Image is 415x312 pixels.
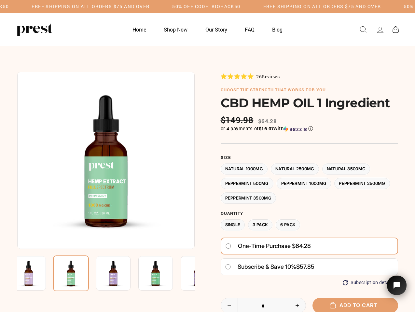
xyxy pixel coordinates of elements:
img: CBD HEMP OIL 1 Ingredient [138,256,173,291]
a: Home [124,23,154,36]
label: Natural 2500MG [271,163,319,175]
h5: 50% OFF CODE: BIOHACK50 [172,4,240,9]
span: Subscription details [351,280,394,285]
label: Quantity [221,211,398,216]
img: CBD HEMP OIL 1 Ingredient [53,255,89,291]
img: CBD HEMP OIL 1 Ingredient [17,72,195,249]
h5: Free Shipping on all orders $75 and over [32,4,149,9]
span: $16.07 [259,125,274,132]
h5: Free Shipping on all orders $75 and over [263,4,381,9]
span: Reviews [262,73,280,80]
span: $64.28 [258,117,277,125]
a: Shop Now [156,23,196,36]
img: CBD HEMP OIL 1 Ingredient [181,256,215,291]
label: Peppermint 1000MG [277,178,331,189]
h1: CBD HEMP OIL 1 Ingredient [221,96,398,110]
button: Subscription details [343,280,394,285]
input: One-time purchase $64.28 [225,243,231,249]
span: $57.85 [296,263,314,270]
label: 6 Pack [276,219,300,231]
span: 26 [256,73,262,80]
img: CBD HEMP OIL 1 Ingredient [11,256,46,291]
label: Natural 3500MG [322,163,370,175]
label: 3 Pack [248,219,272,231]
label: Single [221,219,245,231]
input: Subscribe & save 10%$57.85 [225,264,231,269]
ul: Primary [124,23,291,36]
label: Peppermint 3500MG [221,192,276,204]
a: FAQ [237,23,263,36]
iframe: Tidio Chat [379,266,415,312]
div: or 4 payments of$16.07withSezzle Click to learn more about Sezzle [221,125,398,132]
img: CBD HEMP OIL 1 Ingredient [96,256,131,291]
div: or 4 payments of with [221,125,398,132]
span: Add to cart [333,302,377,308]
span: Subscribe & save 10% [238,263,296,270]
span: One-time purchase $64.28 [238,240,311,252]
label: Size [221,155,398,160]
a: Blog [264,23,291,36]
img: Sezzle [284,126,307,132]
img: PREST ORGANICS [16,23,52,36]
label: Peppermint 2500MG [334,178,390,189]
label: Natural 1000MG [221,163,268,175]
a: Our Story [197,23,235,36]
span: $149.98 [221,115,255,125]
label: Peppermint 500MG [221,178,273,189]
h6: choose the strength that works for you. [221,87,398,93]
